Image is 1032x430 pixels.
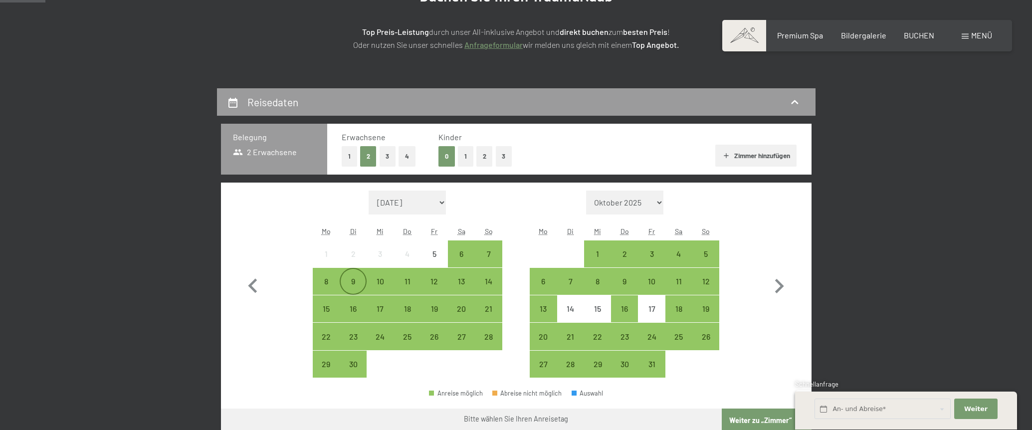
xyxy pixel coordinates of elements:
div: 23 [341,333,366,358]
h2: Reisedaten [247,96,298,108]
div: Anreise möglich [584,240,611,267]
div: Tue Oct 28 2025 [557,351,584,378]
div: 20 [449,305,474,330]
button: 2 [476,146,493,167]
div: 21 [558,333,583,358]
div: Sun Sep 28 2025 [475,323,502,350]
div: 8 [314,277,339,302]
div: Sat Oct 04 2025 [665,240,692,267]
div: Fri Oct 17 2025 [638,295,665,322]
div: Anreise möglich [665,240,692,267]
div: 25 [395,333,420,358]
abbr: Donnerstag [403,227,412,235]
div: Anreise möglich [429,390,483,397]
div: 16 [341,305,366,330]
div: Anreise möglich [611,240,638,267]
div: Anreise möglich [530,295,557,322]
div: Fri Sep 26 2025 [421,323,448,350]
div: Thu Oct 09 2025 [611,268,638,295]
button: 0 [438,146,455,167]
div: Anreise möglich [638,240,665,267]
div: Anreise möglich [421,323,448,350]
a: Anfrageformular [464,40,523,49]
div: 24 [639,333,664,358]
div: 14 [476,277,501,302]
div: 8 [585,277,610,302]
abbr: Freitag [648,227,655,235]
div: Sun Sep 14 2025 [475,268,502,295]
div: Anreise möglich [557,351,584,378]
div: Anreise möglich [665,323,692,350]
div: Wed Oct 15 2025 [584,295,611,322]
div: 28 [558,360,583,385]
div: 13 [531,305,556,330]
div: Anreise möglich [421,268,448,295]
abbr: Dienstag [350,227,357,235]
span: Kinder [438,132,462,142]
h3: Belegung [233,132,315,143]
button: Zimmer hinzufügen [715,145,797,167]
div: Mon Oct 06 2025 [530,268,557,295]
div: Fri Sep 19 2025 [421,295,448,322]
div: Tue Sep 09 2025 [340,268,367,295]
div: Sat Sep 13 2025 [448,268,475,295]
div: 17 [639,305,664,330]
div: 7 [558,277,583,302]
div: Mon Oct 13 2025 [530,295,557,322]
div: Thu Sep 18 2025 [394,295,421,322]
div: 3 [368,250,393,275]
div: Fri Sep 05 2025 [421,240,448,267]
div: Auswahl [572,390,604,397]
div: 20 [531,333,556,358]
a: Premium Spa [777,30,823,40]
div: 15 [314,305,339,330]
div: Anreise möglich [313,295,340,322]
div: Anreise möglich [367,323,394,350]
div: 19 [422,305,447,330]
div: Anreise möglich [692,240,719,267]
div: Tue Sep 23 2025 [340,323,367,350]
div: Anreise möglich [692,323,719,350]
div: Sun Oct 05 2025 [692,240,719,267]
div: Wed Sep 24 2025 [367,323,394,350]
div: Sat Oct 18 2025 [665,295,692,322]
div: Anreise möglich [448,295,475,322]
div: 15 [585,305,610,330]
div: Anreise möglich [611,295,638,322]
div: 26 [422,333,447,358]
div: 26 [693,333,718,358]
div: Mon Sep 08 2025 [313,268,340,295]
div: 11 [666,277,691,302]
strong: Top Preis-Leistung [362,27,429,36]
div: 27 [531,360,556,385]
div: Wed Sep 17 2025 [367,295,394,322]
div: 10 [368,277,393,302]
div: Anreise möglich [448,268,475,295]
div: Fri Oct 03 2025 [638,240,665,267]
abbr: Donnerstag [620,227,629,235]
div: 4 [666,250,691,275]
div: 9 [612,277,637,302]
div: 5 [693,250,718,275]
div: 11 [395,277,420,302]
div: Anreise möglich [448,323,475,350]
div: Anreise möglich [638,323,665,350]
div: Anreise möglich [557,268,584,295]
span: Menü [971,30,992,40]
abbr: Montag [539,227,548,235]
div: 12 [422,277,447,302]
div: Fri Oct 10 2025 [638,268,665,295]
div: Anreise möglich [611,351,638,378]
div: Thu Sep 04 2025 [394,240,421,267]
div: Tue Sep 30 2025 [340,351,367,378]
div: 29 [585,360,610,385]
abbr: Freitag [431,227,437,235]
div: Tue Sep 02 2025 [340,240,367,267]
div: Sat Sep 06 2025 [448,240,475,267]
div: Anreise möglich [692,295,719,322]
div: Anreise möglich [394,268,421,295]
div: Wed Sep 10 2025 [367,268,394,295]
abbr: Mittwoch [594,227,601,235]
div: 17 [368,305,393,330]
